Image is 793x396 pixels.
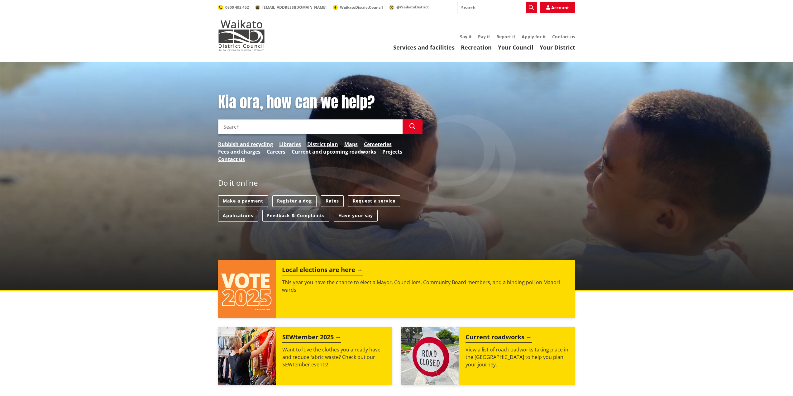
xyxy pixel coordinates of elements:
a: Contact us [552,34,575,40]
input: Search input [218,119,403,134]
a: @WaikatoDistrict [389,4,429,10]
a: Current roadworks View a list of road roadworks taking place in the [GEOGRAPHIC_DATA] to help you... [401,327,575,385]
span: WaikatoDistrictCouncil [340,5,383,10]
a: Libraries [279,141,301,148]
a: Fees and charges [218,148,260,155]
a: Apply for it [522,34,546,40]
a: Cemeteries [364,141,392,148]
a: Contact us [218,155,245,163]
a: Account [540,2,575,13]
a: District plan [307,141,338,148]
h2: Current roadworks [466,333,532,343]
a: [EMAIL_ADDRESS][DOMAIN_NAME] [255,5,327,10]
a: Register a dog [272,195,317,207]
a: Say it [460,34,472,40]
img: Vote 2025 [218,260,276,318]
a: SEWtember 2025 Want to love the clothes you already have and reduce fabric waste? Check out our S... [218,327,392,385]
a: Your District [540,44,575,51]
a: Rubbish and recycling [218,141,273,148]
a: Local elections are here This year you have the chance to elect a Mayor, Councillors, Community B... [218,260,575,318]
span: [EMAIL_ADDRESS][DOMAIN_NAME] [262,5,327,10]
a: Applications [218,210,258,222]
a: Make a payment [218,195,268,207]
a: Rates [321,195,344,207]
a: Feedback & Complaints [262,210,329,222]
a: Projects [382,148,402,155]
p: This year you have the chance to elect a Mayor, Councillors, Community Board members, and a bindi... [282,279,569,293]
span: @WaikatoDistrict [396,4,429,10]
p: View a list of road roadworks taking place in the [GEOGRAPHIC_DATA] to help you plan your journey. [466,346,569,368]
a: Recreation [461,44,492,51]
input: Search input [457,2,537,13]
a: Current and upcoming roadworks [292,148,376,155]
h1: Kia ora, how can we help? [218,93,423,112]
a: Report it [496,34,515,40]
h2: Do it online [218,179,258,189]
img: SEWtember [218,327,276,385]
a: WaikatoDistrictCouncil [333,5,383,10]
a: 0800 492 452 [218,5,249,10]
img: Waikato District Council - Te Kaunihera aa Takiwaa o Waikato [218,20,265,51]
a: Your Council [498,44,533,51]
a: Services and facilities [393,44,455,51]
img: Road closed sign [401,327,459,385]
a: Have your say [334,210,378,222]
p: Want to love the clothes you already have and reduce fabric waste? Check out our SEWtember events! [282,346,386,368]
a: Request a service [348,195,400,207]
h2: SEWtember 2025 [282,333,341,343]
a: Pay it [478,34,490,40]
a: Maps [344,141,358,148]
span: 0800 492 452 [225,5,249,10]
h2: Local elections are here [282,266,363,275]
a: Careers [267,148,285,155]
